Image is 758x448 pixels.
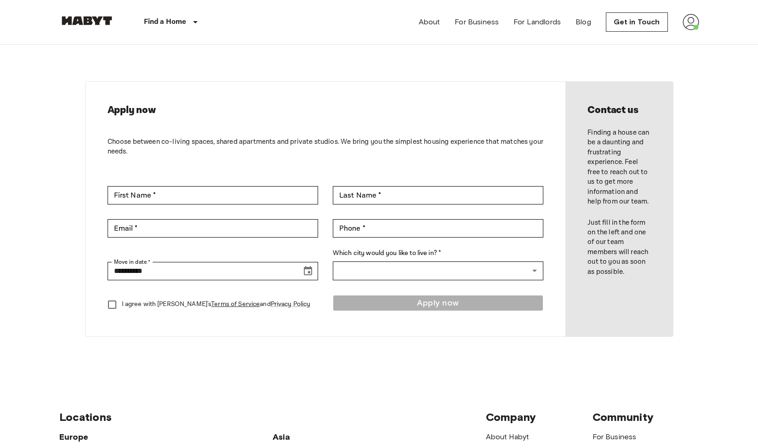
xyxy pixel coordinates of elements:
h2: Contact us [587,104,650,117]
span: Locations [59,410,112,424]
button: Choose date, selected date is Sep 20, 2025 [299,262,317,280]
span: Company [486,410,536,424]
p: Finding a house can be a daunting and frustrating experience. Feel free to reach out to us to get... [587,128,650,207]
a: For Business [593,432,637,441]
label: Move in date [114,258,151,266]
a: For Business [455,17,499,28]
a: Terms of Service [211,300,260,308]
span: Asia [273,432,291,442]
p: Choose between co-living spaces, shared apartments and private studios. We bring you the simplest... [108,137,544,157]
a: Blog [576,17,591,28]
a: About [419,17,440,28]
p: I agree with [PERSON_NAME]'s and [122,300,311,309]
p: Just fill in the form on the left and one of our team members will reach out to you as soon as po... [587,218,650,277]
a: For Landlords [513,17,561,28]
img: avatar [683,14,699,30]
span: Community [593,410,654,424]
a: About Habyt [486,432,530,441]
a: Privacy Policy [271,300,311,308]
label: Which city would you like to live in? * [333,249,543,258]
h2: Apply now [108,104,544,117]
img: Habyt [59,16,114,25]
p: Find a Home [144,17,187,28]
a: Get in Touch [606,12,668,32]
span: Europe [59,432,89,442]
